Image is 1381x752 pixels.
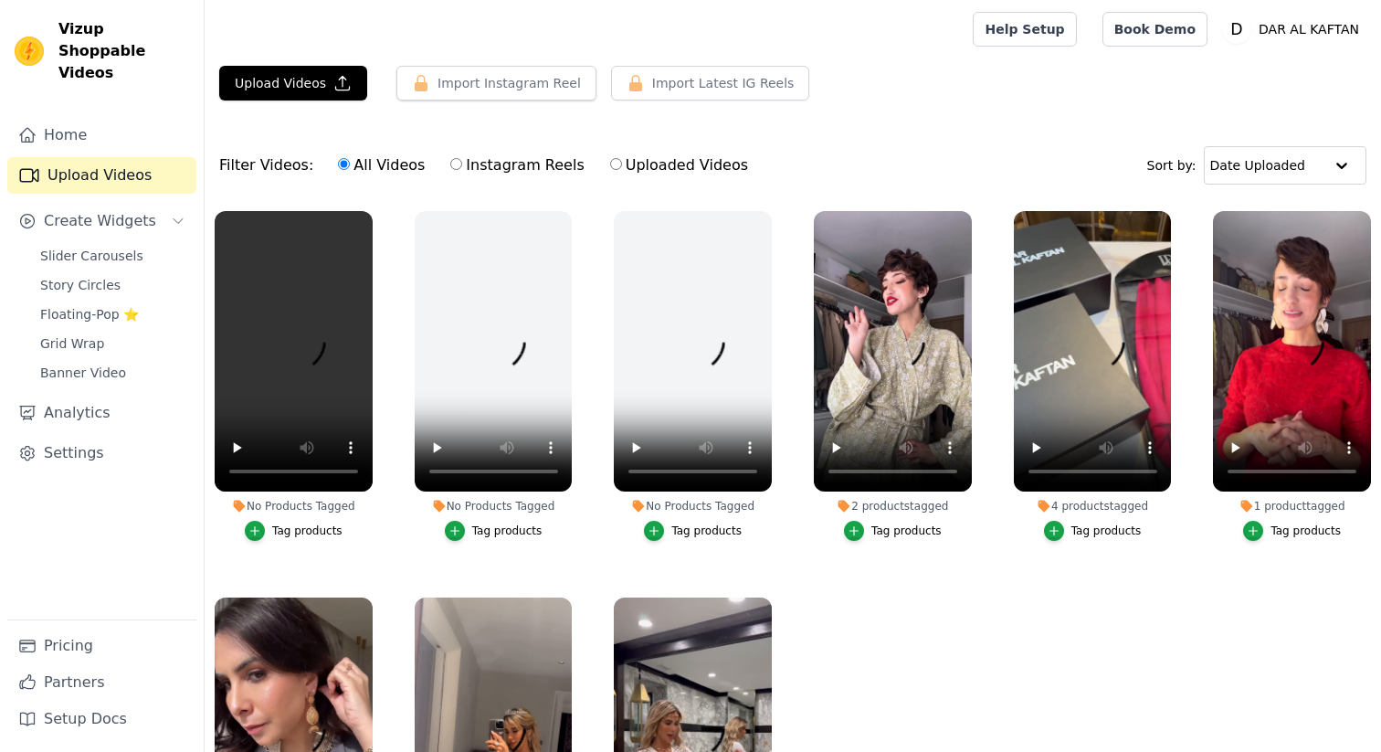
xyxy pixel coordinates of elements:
[644,521,742,541] button: Tag products
[219,144,758,186] div: Filter Videos:
[609,154,749,177] label: Uploaded Videos
[671,524,742,538] div: Tag products
[814,499,972,514] div: 2 products tagged
[973,12,1076,47] a: Help Setup
[7,395,196,431] a: Analytics
[7,203,196,239] button: Create Widgets
[450,158,462,170] input: Instagram Reels
[1251,13,1366,46] p: DAR AL KAFTAN
[40,247,143,265] span: Slider Carousels
[445,521,543,541] button: Tag products
[1270,524,1341,538] div: Tag products
[338,158,350,170] input: All Videos
[1230,20,1242,38] text: D
[29,302,196,327] a: Floating-Pop ⭐
[58,18,189,84] span: Vizup Shoppable Videos
[215,499,373,514] div: No Products Tagged
[15,37,44,66] img: Vizup
[1147,146,1367,185] div: Sort by:
[337,154,426,177] label: All Videos
[40,276,121,294] span: Story Circles
[40,305,139,323] span: Floating-Pop ⭐
[7,117,196,154] a: Home
[29,243,196,269] a: Slider Carousels
[472,524,543,538] div: Tag products
[44,210,156,232] span: Create Widgets
[7,435,196,471] a: Settings
[396,66,596,101] button: Import Instagram Reel
[1014,499,1172,514] div: 4 products tagged
[871,524,942,538] div: Tag products
[7,628,196,664] a: Pricing
[272,524,343,538] div: Tag products
[7,701,196,737] a: Setup Docs
[29,272,196,298] a: Story Circles
[7,157,196,194] a: Upload Videos
[40,364,126,382] span: Banner Video
[29,360,196,386] a: Banner Video
[449,154,585,177] label: Instagram Reels
[611,66,810,101] button: Import Latest IG Reels
[1213,499,1371,514] div: 1 product tagged
[652,74,795,92] span: Import Latest IG Reels
[29,331,196,356] a: Grid Wrap
[245,521,343,541] button: Tag products
[219,66,367,101] button: Upload Videos
[610,158,622,170] input: Uploaded Videos
[844,521,942,541] button: Tag products
[415,499,573,514] div: No Products Tagged
[1071,524,1142,538] div: Tag products
[1102,12,1207,47] a: Book Demo
[614,499,772,514] div: No Products Tagged
[40,334,104,353] span: Grid Wrap
[1044,521,1142,541] button: Tag products
[1243,521,1341,541] button: Tag products
[7,664,196,701] a: Partners
[1222,13,1366,46] button: D DAR AL KAFTAN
